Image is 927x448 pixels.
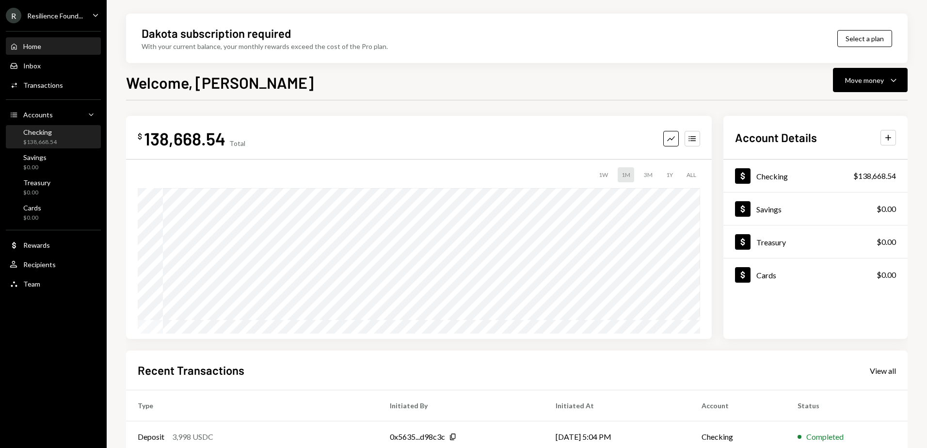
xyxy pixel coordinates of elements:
[723,192,908,225] a: Savings$0.00
[756,205,782,214] div: Savings
[640,167,656,182] div: 3M
[23,189,50,197] div: $0.00
[138,362,244,378] h2: Recent Transactions
[23,260,56,269] div: Recipients
[6,201,101,224] a: Cards$0.00
[870,365,896,376] a: View all
[23,62,41,70] div: Inbox
[786,390,908,421] th: Status
[877,269,896,281] div: $0.00
[378,390,544,421] th: Initiated By
[23,81,63,89] div: Transactions
[870,366,896,376] div: View all
[23,241,50,249] div: Rewards
[6,76,101,94] a: Transactions
[6,125,101,148] a: Checking$138,668.54
[6,106,101,123] a: Accounts
[845,75,884,85] div: Move money
[756,172,788,181] div: Checking
[6,275,101,292] a: Team
[806,431,844,443] div: Completed
[6,256,101,273] a: Recipients
[23,204,41,212] div: Cards
[126,390,378,421] th: Type
[877,203,896,215] div: $0.00
[6,37,101,55] a: Home
[126,73,314,92] h1: Welcome, [PERSON_NAME]
[229,139,245,147] div: Total
[23,111,53,119] div: Accounts
[6,176,101,199] a: Treasury$0.00
[23,178,50,187] div: Treasury
[23,280,40,288] div: Team
[544,390,690,421] th: Initiated At
[723,258,908,291] a: Cards$0.00
[27,12,83,20] div: Resilience Found...
[138,131,142,141] div: $
[723,160,908,192] a: Checking$138,668.54
[142,25,291,41] div: Dakota subscription required
[23,42,41,50] div: Home
[690,390,786,421] th: Account
[23,128,57,136] div: Checking
[837,30,892,47] button: Select a plan
[6,8,21,23] div: R
[144,128,225,149] div: 138,668.54
[6,150,101,174] a: Savings$0.00
[735,129,817,145] h2: Account Details
[756,271,776,280] div: Cards
[6,236,101,254] a: Rewards
[138,431,164,443] div: Deposit
[833,68,908,92] button: Move money
[23,138,57,146] div: $138,668.54
[618,167,634,182] div: 1M
[23,214,41,222] div: $0.00
[683,167,700,182] div: ALL
[756,238,786,247] div: Treasury
[595,167,612,182] div: 1W
[142,41,388,51] div: With your current balance, your monthly rewards exceed the cost of the Pro plan.
[390,431,445,443] div: 0x5635...d98c3c
[172,431,213,443] div: 3,998 USDC
[723,225,908,258] a: Treasury$0.00
[23,163,47,172] div: $0.00
[23,153,47,161] div: Savings
[662,167,677,182] div: 1Y
[6,57,101,74] a: Inbox
[853,170,896,182] div: $138,668.54
[877,236,896,248] div: $0.00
